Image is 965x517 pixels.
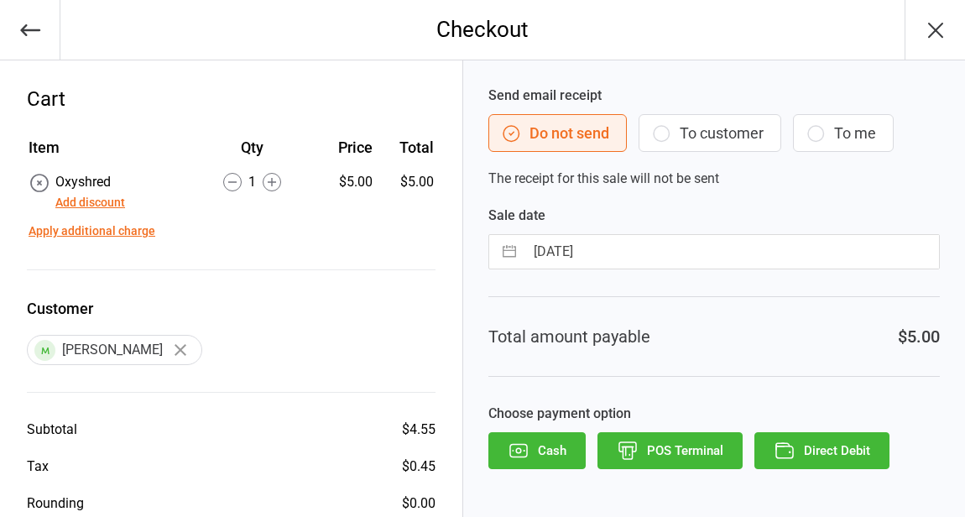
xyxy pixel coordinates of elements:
[27,493,84,514] div: Rounding
[402,420,436,440] div: $4.55
[898,324,940,349] div: $5.00
[597,432,743,469] button: POS Terminal
[488,432,586,469] button: Cash
[55,194,125,211] button: Add discount
[488,114,627,152] button: Do not send
[402,493,436,514] div: $0.00
[315,172,373,192] div: $5.00
[55,174,111,190] span: Oxyshred
[27,457,49,477] div: Tax
[488,86,940,189] div: The receipt for this sale will not be sent
[488,324,650,349] div: Total amount payable
[379,172,434,212] td: $5.00
[488,86,940,106] label: Send email receipt
[754,432,889,469] button: Direct Debit
[192,172,313,192] div: 1
[488,404,940,424] label: Choose payment option
[29,136,190,170] th: Item
[192,136,313,170] th: Qty
[488,206,940,226] label: Sale date
[29,222,155,240] button: Apply additional charge
[27,84,436,114] div: Cart
[27,335,202,365] div: [PERSON_NAME]
[639,114,781,152] button: To customer
[315,136,373,159] div: Price
[402,457,436,477] div: $0.45
[793,114,894,152] button: To me
[27,420,77,440] div: Subtotal
[379,136,434,170] th: Total
[27,297,436,320] label: Customer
